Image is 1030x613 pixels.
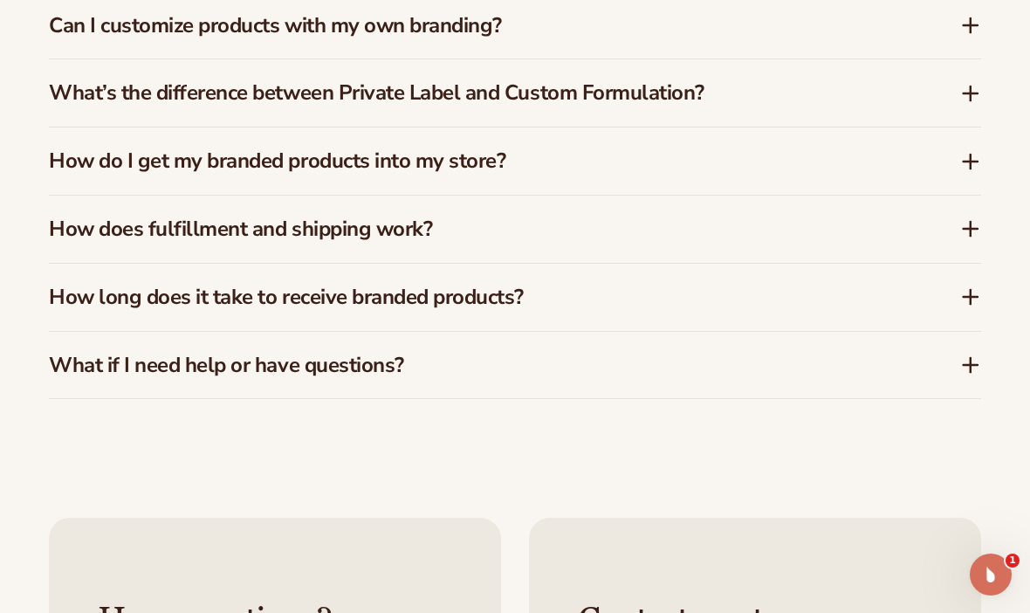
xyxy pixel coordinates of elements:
[49,80,908,106] h3: What’s the difference between Private Label and Custom Formulation?
[49,13,908,38] h3: Can I customize products with my own branding?
[970,554,1012,596] iframe: Intercom live chat
[1006,554,1020,568] span: 1
[49,148,908,174] h3: How do I get my branded products into my store?
[49,217,908,242] h3: How does fulfillment and shipping work?
[49,285,908,310] h3: How long does it take to receive branded products?
[49,353,908,378] h3: What if I need help or have questions?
